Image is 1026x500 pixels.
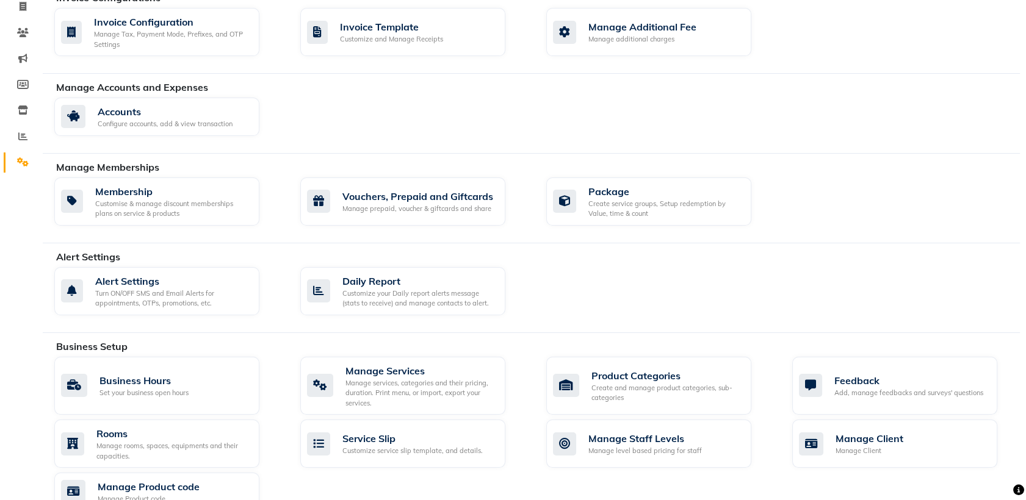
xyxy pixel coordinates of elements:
div: Configure accounts, add & view transaction [98,119,233,129]
div: Manage Tax, Payment Mode, Prefixes, and OTP Settings [94,29,250,49]
a: RoomsManage rooms, spaces, equipments and their capacities. [54,420,282,468]
a: Product CategoriesCreate and manage product categories, sub-categories [546,357,774,415]
div: Rooms [96,426,250,441]
div: Accounts [98,104,233,119]
div: Manage Additional Fee [588,20,696,34]
div: Turn ON/OFF SMS and Email Alerts for appointments, OTPs, promotions, etc. [95,288,250,309]
a: Daily ReportCustomize your Daily report alerts message (stats to receive) and manage contacts to ... [300,267,528,315]
a: AccountsConfigure accounts, add & view transaction [54,98,282,136]
div: Manage services, categories and their pricing, duration. Print menu, or import, export your servi... [345,378,496,409]
a: Business HoursSet your business open hours [54,357,282,415]
a: Service SlipCustomize service slip template, and details. [300,420,528,468]
a: Manage Staff LevelsManage level based pricing for staff [546,420,774,468]
div: Manage Services [345,363,496,378]
div: Feedback [834,373,983,388]
a: Invoice TemplateCustomize and Manage Receipts [300,8,528,56]
div: Manage Client [836,446,903,456]
div: Customize and Manage Receipts [340,34,443,45]
a: Manage ServicesManage services, categories and their pricing, duration. Print menu, or import, ex... [300,357,528,415]
a: Manage Additional FeeManage additional charges [546,8,774,56]
div: Vouchers, Prepaid and Giftcards [342,189,493,204]
div: Manage Client [836,431,903,446]
a: Invoice ConfigurationManage Tax, Payment Mode, Prefixes, and OTP Settings [54,8,282,56]
div: Customize service slip template, and details. [342,446,483,456]
div: Customize your Daily report alerts message (stats to receive) and manage contacts to alert. [342,288,496,309]
div: Manage prepaid, voucher & giftcards and share [342,204,493,214]
div: Manage Staff Levels [588,431,702,446]
div: Create and manage product categories, sub-categories [591,383,742,403]
div: Daily Report [342,274,496,288]
div: Membership [95,184,250,199]
div: Package [588,184,742,199]
div: Manage level based pricing for staff [588,446,702,456]
div: Customise & manage discount memberships plans on service & products [95,199,250,219]
a: FeedbackAdd, manage feedbacks and surveys' questions [792,357,1020,415]
div: Business Hours [99,373,189,388]
div: Invoice Template [340,20,443,34]
a: PackageCreate service groups, Setup redemption by Value, time & count [546,177,774,226]
a: Manage ClientManage Client [792,420,1020,468]
div: Manage additional charges [588,34,696,45]
div: Service Slip [342,431,483,446]
a: MembershipCustomise & manage discount memberships plans on service & products [54,177,282,226]
a: Vouchers, Prepaid and GiftcardsManage prepaid, voucher & giftcards and share [300,177,528,226]
div: Manage Product code [98,479,200,494]
div: Product Categories [591,368,742,383]
div: Invoice Configuration [94,15,250,29]
div: Set your business open hours [99,388,189,398]
div: Manage rooms, spaces, equipments and their capacities. [96,441,250,461]
a: Alert SettingsTurn ON/OFF SMS and Email Alerts for appointments, OTPs, promotions, etc. [54,267,282,315]
div: Add, manage feedbacks and surveys' questions [834,388,983,398]
div: Create service groups, Setup redemption by Value, time & count [588,199,742,219]
div: Alert Settings [95,274,250,288]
